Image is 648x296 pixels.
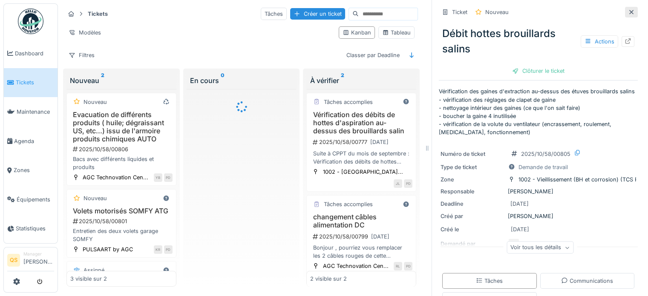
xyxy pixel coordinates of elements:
[164,173,173,182] div: PD
[404,262,412,270] div: PD
[154,245,162,254] div: KR
[441,150,504,158] div: Numéro de ticket
[4,126,58,156] a: Agenda
[4,97,58,126] a: Maintenance
[509,65,568,77] div: Clôturer le ticket
[70,227,173,243] div: Entretien des deux volets garage SOMFY
[70,207,173,215] h3: Volets motorisés SOMFY ATG
[404,179,412,188] div: PD
[310,75,413,86] div: À vérifier
[4,185,58,214] a: Équipements
[72,217,173,225] div: 2025/10/58/00801
[310,275,347,283] div: 2 visible sur 2
[101,75,104,86] sup: 2
[72,145,173,153] div: 2025/10/58/00806
[507,241,573,254] div: Voir tous les détails
[4,155,58,185] a: Zones
[581,35,618,48] div: Actions
[65,49,98,61] div: Filtres
[84,10,111,18] strong: Tickets
[441,187,636,195] div: [PERSON_NAME]
[16,224,54,233] span: Statistiques
[261,8,287,20] div: Tâches
[70,75,173,86] div: Nouveau
[14,166,54,174] span: Zones
[312,231,412,242] div: 2025/10/58/00799
[441,212,636,220] div: [PERSON_NAME]
[323,262,388,270] div: AGC Technovation Cen...
[394,179,402,188] div: JL
[14,137,54,145] span: Agenda
[15,49,54,57] span: Dashboard
[23,251,54,257] div: Manager
[510,200,529,208] div: [DATE]
[382,29,411,37] div: Tableau
[441,163,504,171] div: Type de ticket
[511,225,529,233] div: [DATE]
[521,150,570,158] div: 2025/10/58/00805
[441,175,504,184] div: Zone
[4,39,58,68] a: Dashboard
[439,23,638,60] div: Débit hottes brouillards salins
[452,8,467,16] div: Ticket
[310,244,412,260] div: Bonjour , pourriez vous remplacer les 2 câbles rouges de cette alimentation ( voir Rony pour savo...
[17,108,54,116] span: Maintenance
[340,75,344,86] sup: 2
[221,75,225,86] sup: 0
[4,214,58,244] a: Statistiques
[290,8,345,20] div: Créer un ticket
[441,200,504,208] div: Deadline
[65,26,105,39] div: Modèles
[561,277,613,285] div: Communications
[371,233,389,241] div: [DATE]
[323,200,372,208] div: Tâches accomplies
[485,8,509,16] div: Nouveau
[164,245,173,254] div: PD
[310,149,412,166] div: Suite à CPPT du mois de septembre : Vérification des débits de hottes d'aspiration au-dessus des ...
[394,262,402,270] div: RL
[83,245,133,253] div: PULSAART by AGC
[154,173,162,182] div: YB
[70,275,107,283] div: 3 visible sur 2
[343,49,403,61] div: Classer par Deadline
[18,9,43,34] img: Badge_color-CXgf-gQk.svg
[84,98,107,106] div: Nouveau
[310,213,412,229] h3: changement câbles alimentation DC
[84,194,107,202] div: Nouveau
[343,29,371,37] div: Kanban
[7,251,54,271] a: QS Manager[PERSON_NAME]
[323,168,403,176] div: 1002 - [GEOGRAPHIC_DATA]...
[16,78,54,86] span: Tickets
[17,195,54,204] span: Équipements
[190,75,293,86] div: En cours
[439,87,638,136] p: Vérification des gaines d'extraction au-dessus des étuves brouillards salins - vérification des r...
[476,277,503,285] div: Tâches
[312,137,412,147] div: 2025/10/58/00777
[518,163,568,171] div: Demande de travail
[441,187,504,195] div: Responsable
[441,212,504,220] div: Créé par
[84,266,104,274] div: Assigné
[23,251,54,269] li: [PERSON_NAME]
[83,173,148,181] div: AGC Technovation Cen...
[4,68,58,98] a: Tickets
[7,254,20,267] li: QS
[370,138,388,146] div: [DATE]
[441,225,504,233] div: Créé le
[70,111,173,144] h3: Evacuation de différents produits ( huile; dégraissant US, etc...) issu de l'armoire produits chi...
[70,155,173,171] div: Bacs avec différents liquides et produits
[310,111,412,135] h3: Vérification des débits de hottes d'aspiration au-dessus des brouillards salin
[323,98,372,106] div: Tâches accomplies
